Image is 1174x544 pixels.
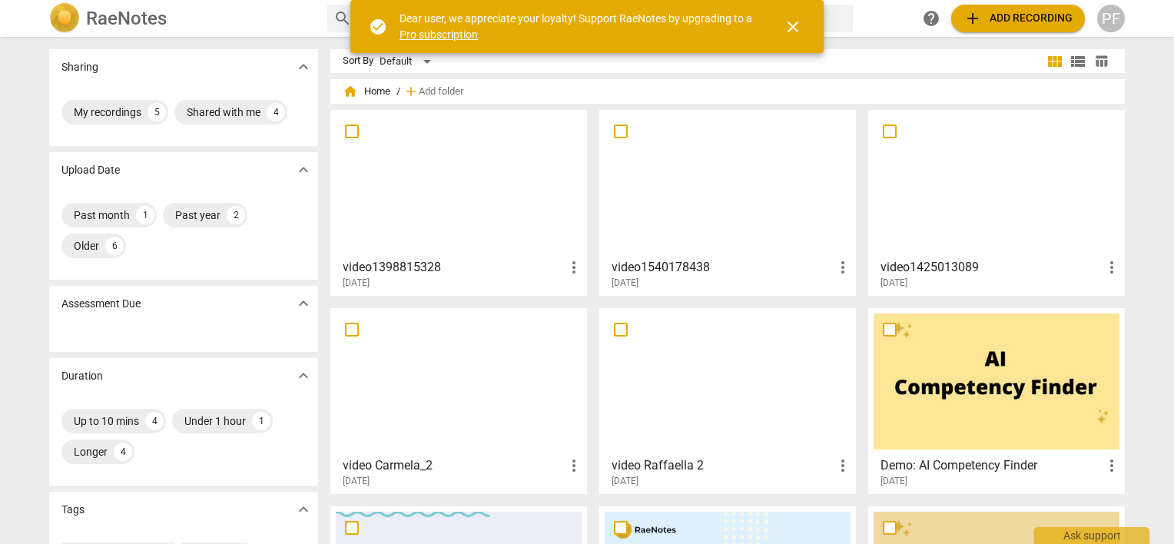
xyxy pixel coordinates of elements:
span: home [343,84,358,99]
div: Default [380,49,436,74]
div: Dear user, we appreciate your loyalty! Support RaeNotes by upgrading to a [400,11,756,42]
a: LogoRaeNotes [49,3,315,34]
button: Close [774,8,811,45]
a: video1425013089[DATE] [874,115,1119,289]
a: Pro subscription [400,28,478,41]
a: Demo: AI Competency Finder[DATE] [874,313,1119,487]
div: Up to 10 mins [74,413,139,429]
div: Older [74,238,99,254]
div: Longer [74,444,108,459]
h3: video Raffaella 2 [612,456,834,475]
h3: video1398815328 [343,258,565,277]
div: 4 [145,412,164,430]
button: Show more [292,292,315,315]
button: Show more [292,498,315,521]
div: 2 [227,206,245,224]
span: expand_more [294,294,313,313]
button: Table view [1089,50,1113,73]
span: more_vert [565,258,583,277]
span: table_chart [1094,54,1109,68]
button: Show more [292,55,315,78]
a: video Carmela_2[DATE] [336,313,582,487]
span: more_vert [1103,258,1121,277]
span: Add folder [419,86,463,98]
span: view_module [1046,52,1064,71]
a: video Raffaella 2[DATE] [605,313,851,487]
div: 1 [136,206,154,224]
p: Upload Date [61,162,120,178]
span: [DATE] [612,277,638,290]
span: search [333,9,352,28]
button: Show more [292,158,315,181]
div: 4 [267,103,285,121]
button: Upload [951,5,1085,32]
p: Tags [61,502,85,518]
p: Sharing [61,59,98,75]
a: Help [917,5,945,32]
span: more_vert [1103,456,1121,475]
span: add [403,84,419,99]
div: Sort By [343,55,373,67]
span: [DATE] [343,277,370,290]
button: PF [1097,5,1125,32]
button: Tile view [1043,50,1066,73]
h3: video1540178438 [612,258,834,277]
div: Shared with me [187,104,260,120]
span: expand_more [294,367,313,385]
span: view_list [1069,52,1087,71]
div: 4 [114,443,132,461]
div: Ask support [1034,527,1149,544]
a: video1540178438[DATE] [605,115,851,289]
button: List view [1066,50,1089,73]
span: close [784,18,802,36]
span: help [922,9,940,28]
span: more_vert [834,258,852,277]
span: check_circle [369,18,387,36]
div: 5 [148,103,166,121]
h3: Demo: AI Competency Finder [880,456,1103,475]
div: My recordings [74,104,141,120]
span: Home [343,84,390,99]
span: add [963,9,982,28]
span: expand_more [294,500,313,519]
span: expand_more [294,58,313,76]
h3: video1425013089 [880,258,1103,277]
p: Assessment Due [61,296,141,312]
div: 1 [252,412,270,430]
div: Under 1 hour [184,413,246,429]
button: Show more [292,364,315,387]
a: video1398815328[DATE] [336,115,582,289]
div: 6 [105,237,124,255]
span: [DATE] [880,277,907,290]
span: more_vert [834,456,852,475]
span: [DATE] [343,475,370,488]
span: more_vert [565,456,583,475]
h2: RaeNotes [86,8,167,29]
span: [DATE] [880,475,907,488]
span: Add recording [963,9,1073,28]
p: Duration [61,368,103,384]
span: expand_more [294,161,313,179]
span: [DATE] [612,475,638,488]
div: Past year [175,207,221,223]
h3: video Carmela_2 [343,456,565,475]
img: Logo [49,3,80,34]
span: / [396,86,400,98]
div: Past month [74,207,130,223]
